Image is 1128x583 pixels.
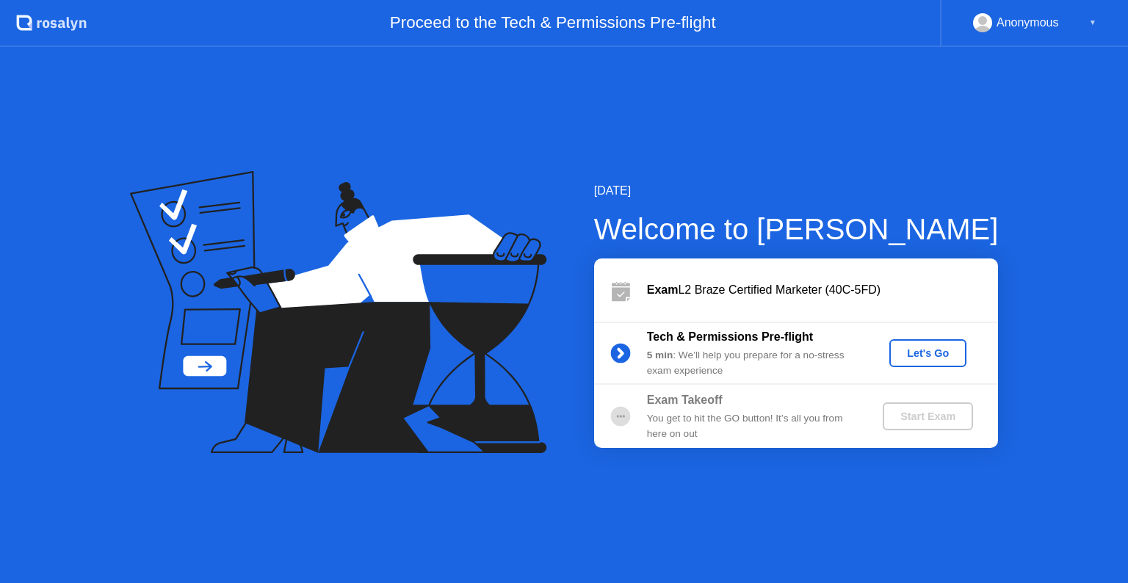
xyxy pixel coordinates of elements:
div: You get to hit the GO button! It’s all you from here on out [647,411,858,441]
div: Let's Go [895,347,961,359]
div: Anonymous [997,13,1059,32]
div: [DATE] [594,182,999,200]
div: Start Exam [889,410,967,422]
button: Let's Go [889,339,966,367]
div: : We’ll help you prepare for a no-stress exam experience [647,348,858,378]
div: Welcome to [PERSON_NAME] [594,207,999,251]
b: Exam [647,283,679,296]
b: Tech & Permissions Pre-flight [647,330,813,343]
button: Start Exam [883,402,973,430]
b: Exam Takeoff [647,394,723,406]
div: L2 Braze Certified Marketer (40C-5FD) [647,281,998,299]
div: ▼ [1089,13,1096,32]
b: 5 min [647,350,673,361]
